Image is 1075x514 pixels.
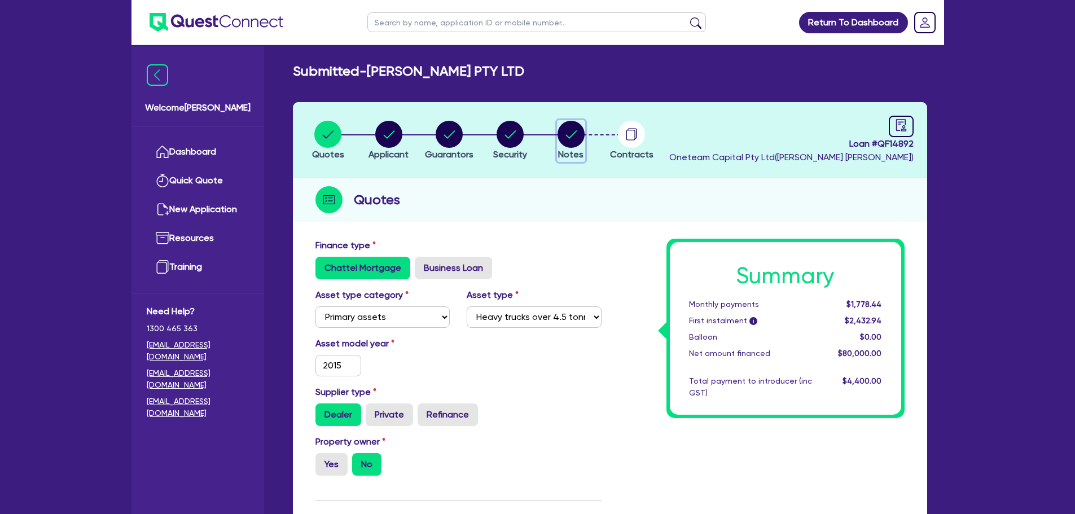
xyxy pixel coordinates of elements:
[147,224,249,253] a: Resources
[156,231,169,245] img: resources
[609,120,654,162] button: Contracts
[147,367,249,391] a: [EMAIL_ADDRESS][DOMAIN_NAME]
[610,149,653,160] span: Contracts
[315,257,410,279] label: Chattel Mortgage
[843,376,881,385] span: $4,400.00
[910,8,940,37] a: Dropdown toggle
[424,120,474,162] button: Guarantors
[147,138,249,166] a: Dashboard
[681,375,820,399] div: Total payment to introducer (inc GST)
[418,403,478,426] label: Refinance
[749,317,757,325] span: i
[425,149,473,160] span: Guarantors
[315,435,385,449] label: Property owner
[311,120,345,162] button: Quotes
[315,385,376,399] label: Supplier type
[557,120,585,162] button: Notes
[147,323,249,335] span: 1300 465 363
[467,288,519,302] label: Asset type
[147,64,168,86] img: icon-menu-close
[156,174,169,187] img: quick-quote
[315,453,348,476] label: Yes
[147,396,249,419] a: [EMAIL_ADDRESS][DOMAIN_NAME]
[315,186,343,213] img: step-icon
[156,203,169,216] img: new-application
[669,152,914,162] span: Oneteam Capital Pty Ltd ( [PERSON_NAME] [PERSON_NAME] )
[846,300,881,309] span: $1,778.44
[367,12,706,32] input: Search by name, application ID or mobile number...
[156,260,169,274] img: training
[147,195,249,224] a: New Application
[681,331,820,343] div: Balloon
[312,149,344,160] span: Quotes
[352,453,381,476] label: No
[689,262,882,289] h1: Summary
[799,12,908,33] a: Return To Dashboard
[845,316,881,325] span: $2,432.94
[368,149,409,160] span: Applicant
[681,348,820,359] div: Net amount financed
[889,116,914,137] a: audit
[366,403,413,426] label: Private
[838,349,881,358] span: $80,000.00
[415,257,492,279] label: Business Loan
[669,137,914,151] span: Loan # QF14892
[368,120,409,162] button: Applicant
[354,190,400,210] h2: Quotes
[558,149,583,160] span: Notes
[493,120,528,162] button: Security
[895,119,907,131] span: audit
[147,339,249,363] a: [EMAIL_ADDRESS][DOMAIN_NAME]
[145,101,251,115] span: Welcome [PERSON_NAME]
[147,253,249,282] a: Training
[307,337,459,350] label: Asset model year
[315,239,376,252] label: Finance type
[150,13,283,32] img: quest-connect-logo-blue
[681,298,820,310] div: Monthly payments
[147,305,249,318] span: Need Help?
[147,166,249,195] a: Quick Quote
[493,149,527,160] span: Security
[681,315,820,327] div: First instalment
[315,288,409,302] label: Asset type category
[860,332,881,341] span: $0.00
[293,63,524,80] h2: Submitted - [PERSON_NAME] PTY LTD
[315,403,361,426] label: Dealer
